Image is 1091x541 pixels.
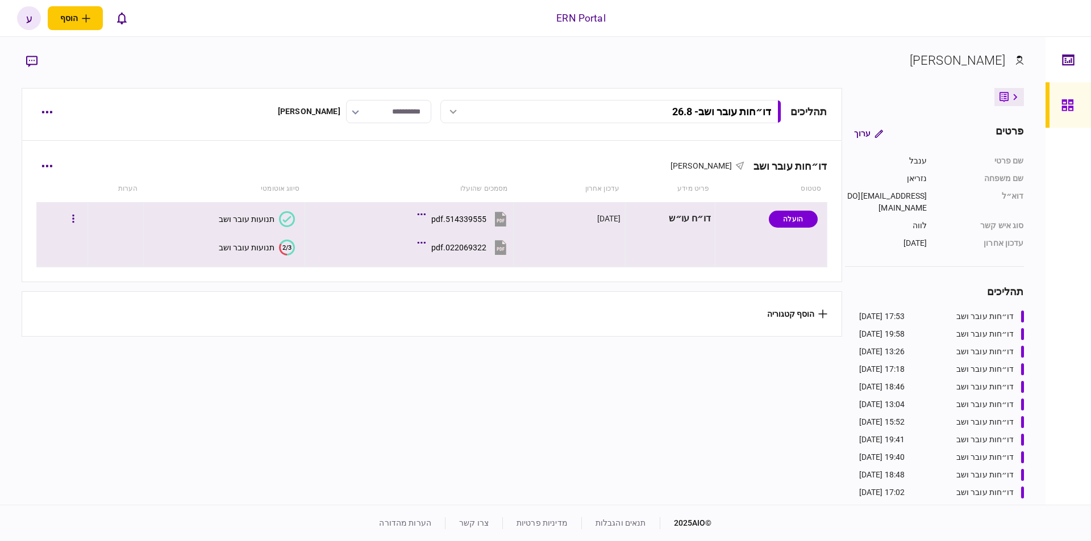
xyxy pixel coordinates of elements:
div: דו״חות עובר ושב [956,399,1014,410]
div: דו״חות עובר ושב [956,328,1014,340]
div: ענבל [845,155,927,167]
div: [PERSON_NAME] [910,51,1006,70]
div: 13:26 [DATE] [859,346,905,358]
div: דו״חות עובר ושב [956,381,1014,393]
div: 19:58 [DATE] [859,328,905,340]
a: דו״חות עובר ושב19:41 [DATE] [859,434,1024,446]
div: הועלה [769,211,818,228]
div: תנועות עובר ושב [219,215,274,224]
div: [DATE] [845,237,927,249]
div: דו״חות עובר ושב [956,487,1014,498]
div: 19:41 [DATE] [859,434,905,446]
div: דו״חות עובר ושב [956,311,1014,322]
a: דו״חות עובר ושב19:40 [DATE] [859,451,1024,463]
button: תנועות עובר ושב [219,211,295,227]
div: ERN Portal [556,11,605,26]
a: דו״חות עובר ושב18:48 [DATE] [859,469,1024,481]
div: 18:48 [DATE] [859,469,905,481]
div: 19:40 [DATE] [859,451,905,463]
div: דו״חות עובר ושב [956,416,1014,428]
div: שם משפחה [939,173,1024,184]
div: שם פרטי [939,155,1024,167]
button: 022069322.pdf [420,234,509,260]
div: 17:02 [DATE] [859,487,905,498]
div: לווה [845,220,927,232]
th: פריט מידע [625,176,715,202]
div: דו״חות עובר ושב [956,434,1014,446]
div: תהליכים [790,104,827,119]
div: 17:18 [DATE] [859,363,905,375]
button: פתח תפריט להוספת לקוח [48,6,103,30]
div: 17:53 [DATE] [859,311,905,322]
button: ערוך [845,123,892,144]
div: 022069322.pdf [431,243,486,252]
div: 18:46 [DATE] [859,381,905,393]
div: דו״ח עו״ש [630,206,711,232]
div: © 2025 AIO [660,517,712,529]
div: דו״חות עובר ושב [956,346,1014,358]
div: [PERSON_NAME] [278,106,340,118]
a: דו״חות עובר ושב17:02 [DATE] [859,487,1024,498]
div: עדכון אחרון [939,237,1024,249]
a: דו״חות עובר ושב17:53 [DATE] [859,311,1024,322]
div: פרטים [996,123,1024,144]
div: [DATE] [597,213,621,224]
div: תנועות עובר ושב [219,243,274,252]
a: דו״חות עובר ושב18:46 [DATE] [859,381,1024,393]
button: פתח רשימת התראות [110,6,134,30]
text: 2/3 [282,244,292,251]
a: דו״חות עובר ושב13:26 [DATE] [859,346,1024,358]
button: הוסף קטגוריה [767,309,827,318]
div: דוא״ל [939,190,1024,214]
div: סוג איש קשר [939,220,1024,232]
div: 514339555.pdf [431,215,486,224]
div: 13:04 [DATE] [859,399,905,410]
div: דו״חות עובר ושב - 26.8 [672,106,771,118]
a: דו״חות עובר ושב15:52 [DATE] [859,416,1024,428]
span: [PERSON_NAME] [671,161,732,170]
button: דו״חות עובר ושב- 26.8 [440,100,781,123]
button: 2/3תנועות עובר ושב [219,240,295,255]
a: דו״חות עובר ושב13:04 [DATE] [859,399,1024,410]
div: דו״חות עובר ושב [956,451,1014,463]
div: דו״חות עובר ושב [744,160,827,172]
th: הערות [88,176,144,202]
a: צרו קשר [459,518,489,527]
div: 15:52 [DATE] [859,416,905,428]
div: דו״חות עובר ושב [956,363,1014,375]
a: הערות מהדורה [379,518,431,527]
div: נזריאן [845,173,927,184]
div: תהליכים [845,284,1024,299]
a: תנאים והגבלות [596,518,646,527]
th: מסמכים שהועלו [305,176,514,202]
div: [EMAIL_ADDRESS][DOMAIN_NAME] [845,190,927,214]
div: דו״חות עובר ושב [956,469,1014,481]
a: דו״חות עובר ושב17:18 [DATE] [859,363,1024,375]
a: דו״חות עובר ושב19:58 [DATE] [859,328,1024,340]
th: סטטוס [715,176,827,202]
button: 514339555.pdf [420,206,509,232]
a: מדיניות פרטיות [517,518,568,527]
button: ע [17,6,41,30]
th: סיווג אוטומטי [143,176,305,202]
th: עדכון אחרון [513,176,625,202]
